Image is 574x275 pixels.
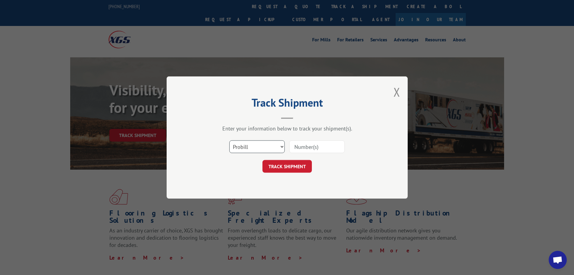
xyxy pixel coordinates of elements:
h2: Track Shipment [197,98,378,110]
button: TRACK SHIPMENT [262,160,312,173]
div: Open chat [549,251,567,269]
div: Enter your information below to track your shipment(s). [197,125,378,132]
input: Number(s) [289,140,345,153]
button: Close modal [394,84,400,100]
